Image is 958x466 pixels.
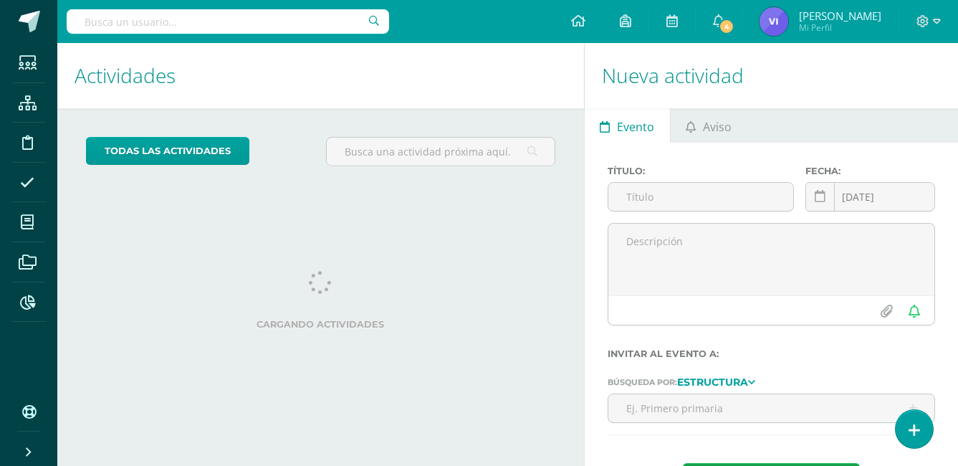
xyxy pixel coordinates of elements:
[608,348,935,359] label: Invitar al evento a:
[799,22,881,34] span: Mi Perfil
[608,183,793,211] input: Título
[86,319,555,330] label: Cargando actividades
[703,110,732,144] span: Aviso
[805,166,935,176] label: Fecha:
[608,166,794,176] label: Título:
[799,9,881,23] span: [PERSON_NAME]
[67,9,389,34] input: Busca un usuario...
[671,108,747,143] a: Aviso
[75,43,567,108] h1: Actividades
[677,376,748,389] strong: Estructura
[585,108,670,143] a: Evento
[327,138,554,166] input: Busca una actividad próxima aquí...
[760,7,788,36] img: 6d45eeb63ee2576034cb40a112175507.png
[677,376,755,386] a: Estructura
[608,394,934,422] input: Ej. Primero primaria
[602,43,941,108] h1: Nueva actividad
[719,19,734,34] span: 4
[806,183,934,211] input: Fecha de entrega
[617,110,654,144] span: Evento
[86,137,249,165] a: todas las Actividades
[608,377,677,387] span: Búsqueda por:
